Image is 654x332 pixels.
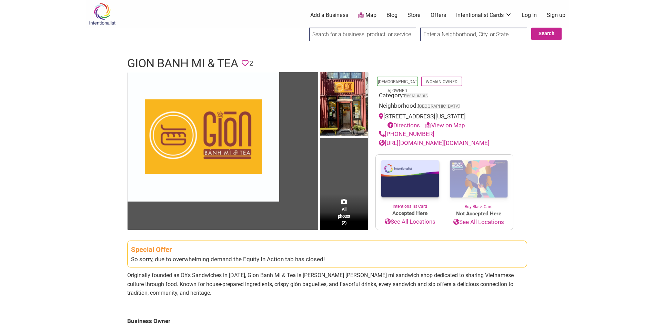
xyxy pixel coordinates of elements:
span: Not Accepted Here [444,210,513,218]
a: Offers [431,11,446,19]
div: Category: [379,91,510,102]
span: 2 [249,58,253,69]
a: See All Locations [376,217,444,226]
a: Sign up [547,11,565,19]
span: Accepted Here [376,209,444,217]
span: All photos (2) [338,206,350,226]
div: [STREET_ADDRESS][US_STATE] [379,112,510,130]
h1: Gion Banh Mi & Tea [127,55,238,72]
a: Add a Business [310,11,348,19]
a: Buy Black Card [444,155,513,210]
a: [URL][DOMAIN_NAME][DOMAIN_NAME] [379,139,490,146]
p: Originally founded as Oh’s Sandwiches in [DATE], Gion Banh Mi & Tea is [PERSON_NAME] [PERSON_NAME... [127,271,527,297]
input: Search for a business, product, or service [309,28,416,41]
div: So sorry, due to overwhelming demand the Equity In Action tab has closed! [131,255,523,264]
a: Store [408,11,421,19]
img: Intentionalist [86,3,119,25]
a: Blog [386,11,398,19]
a: Log In [522,11,537,19]
a: Restaurants [404,93,428,98]
img: Gion Banh Mi & Tea [320,72,368,138]
a: Directions [388,122,420,129]
a: Map [358,11,376,19]
a: See All Locations [444,218,513,227]
a: Intentionalist Card [376,155,444,209]
div: Neighborhood: [379,101,510,112]
span: [GEOGRAPHIC_DATA] [418,104,460,109]
div: Special Offer [131,244,523,255]
a: Woman-Owned [426,79,457,84]
input: Enter a Neighborhood, City, or State [420,28,527,41]
a: Intentionalist Cards [456,11,512,19]
a: View on Map [425,122,465,129]
a: [PHONE_NUMBER] [379,130,434,137]
a: [DEMOGRAPHIC_DATA]-Owned [378,79,417,93]
img: Intentionalist Card [376,155,444,203]
img: Buy Black Card [444,155,513,204]
button: Search [531,28,562,40]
